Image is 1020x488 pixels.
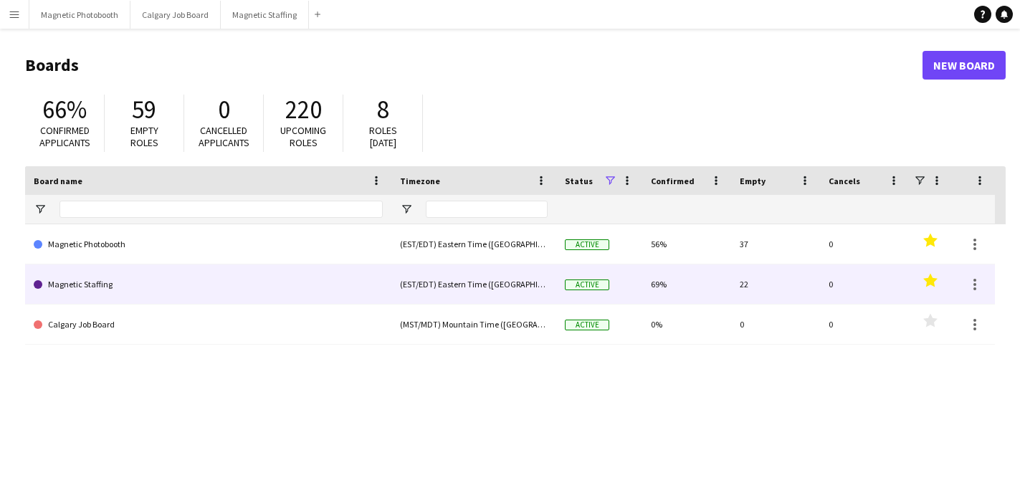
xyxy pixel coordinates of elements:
div: 37 [731,224,820,264]
div: 56% [642,224,731,264]
span: 220 [285,94,322,125]
span: 0 [218,94,230,125]
div: 0 [820,264,909,304]
div: 0 [820,305,909,344]
span: Board name [34,176,82,186]
a: Magnetic Photobooth [34,224,383,264]
button: Open Filter Menu [34,203,47,216]
a: Calgary Job Board [34,305,383,345]
span: Upcoming roles [280,124,326,149]
span: 66% [42,94,87,125]
input: Board name Filter Input [59,201,383,218]
input: Timezone Filter Input [426,201,548,218]
span: Confirmed applicants [39,124,90,149]
div: 0 [731,305,820,344]
div: (EST/EDT) Eastern Time ([GEOGRAPHIC_DATA] & [GEOGRAPHIC_DATA]) [391,224,556,264]
a: Magnetic Staffing [34,264,383,305]
button: Magnetic Staffing [221,1,309,29]
span: Cancelled applicants [199,124,249,149]
div: 69% [642,264,731,304]
span: 59 [132,94,156,125]
span: Status [565,176,593,186]
span: Empty roles [130,124,158,149]
button: Calgary Job Board [130,1,221,29]
span: Cancels [829,176,860,186]
span: Empty [740,176,766,186]
div: (MST/MDT) Mountain Time ([GEOGRAPHIC_DATA] & [GEOGRAPHIC_DATA]) [391,305,556,344]
h1: Boards [25,54,923,76]
div: 22 [731,264,820,304]
div: 0% [642,305,731,344]
div: (EST/EDT) Eastern Time ([GEOGRAPHIC_DATA] & [GEOGRAPHIC_DATA]) [391,264,556,304]
a: New Board [923,51,1006,80]
span: Active [565,239,609,250]
span: Active [565,279,609,290]
span: 8 [377,94,389,125]
span: Confirmed [651,176,695,186]
span: Timezone [400,176,440,186]
div: 0 [820,224,909,264]
span: Active [565,320,609,330]
button: Magnetic Photobooth [29,1,130,29]
button: Open Filter Menu [400,203,413,216]
span: Roles [DATE] [369,124,397,149]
